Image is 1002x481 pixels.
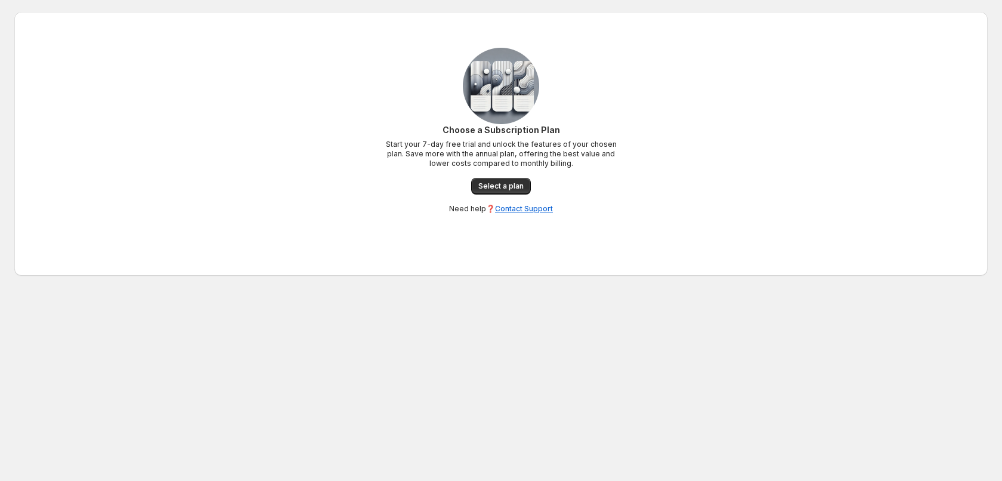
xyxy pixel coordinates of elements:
p: Choose a Subscription Plan [382,124,620,136]
span: Select a plan [478,181,524,191]
p: Start your 7-day free trial and unlock the features of your chosen plan. Save more with the annua... [382,140,620,168]
p: Need help❓ [449,204,553,214]
a: Contact Support [495,204,553,213]
a: Select a plan [471,178,531,195]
